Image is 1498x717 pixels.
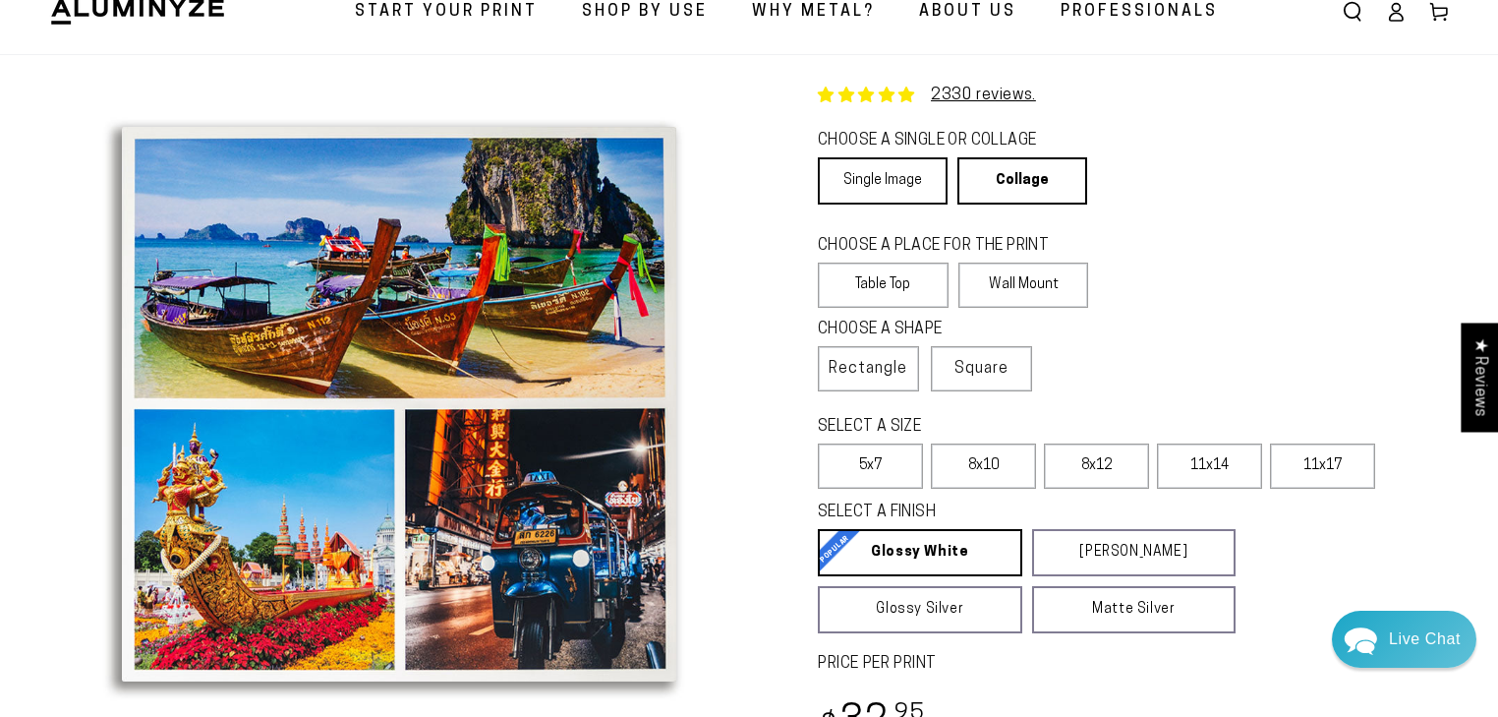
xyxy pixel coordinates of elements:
label: 11x14 [1157,444,1262,489]
legend: CHOOSE A SINGLE OR COLLAGE [818,130,1069,152]
a: 2330 reviews. [931,88,1036,103]
div: Contact Us Directly [1389,611,1461,668]
label: 8x10 [931,444,1036,489]
div: Click to open Judge.me floating reviews tab [1461,323,1498,432]
legend: SELECT A FINISH [818,502,1188,524]
a: Collage [957,157,1087,205]
span: Square [954,357,1008,381]
label: PRICE PER PRINT [818,653,1449,676]
a: [PERSON_NAME] [1032,529,1237,576]
label: Table Top [818,263,949,308]
div: Chat widget toggle [1332,611,1476,668]
legend: SELECT A SIZE [818,416,1188,439]
legend: CHOOSE A PLACE FOR THE PRINT [818,235,1070,258]
legend: CHOOSE A SHAPE [818,319,1013,341]
a: Single Image [818,157,948,205]
label: 11x17 [1270,444,1375,489]
label: 5x7 [818,444,923,489]
a: Glossy Silver [818,586,1022,633]
label: 8x12 [1044,444,1149,489]
span: Rectangle [829,357,907,381]
label: Wall Mount [958,263,1089,308]
a: Glossy White [818,529,1022,576]
a: Matte Silver [1032,586,1237,633]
